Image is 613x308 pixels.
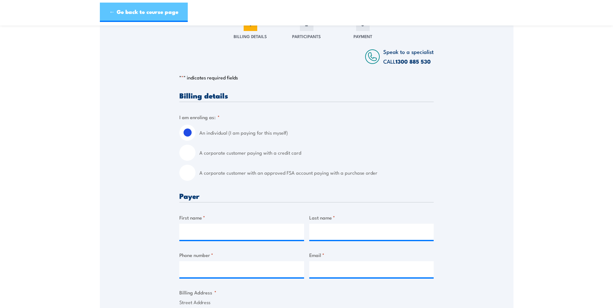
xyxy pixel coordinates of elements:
h3: Billing details [179,92,434,99]
legend: Billing Address [179,289,217,296]
h3: Payer [179,192,434,200]
label: A corporate customer paying with a credit card [199,145,434,161]
label: Last name [309,214,434,221]
legend: I am enroling as: [179,113,220,121]
label: Email [309,251,434,259]
label: An individual (I am paying for this myself) [199,125,434,141]
label: Street Address [179,299,434,306]
span: Speak to a specialist CALL [383,47,434,65]
a: 1300 885 530 [396,57,431,66]
p: " " indicates required fields [179,74,434,81]
a: ← Go back to course page [100,3,188,22]
label: First name [179,214,304,221]
span: Billing Details [234,33,267,39]
span: Payment [354,33,372,39]
label: Phone number [179,251,304,259]
span: Participants [292,33,321,39]
label: A corporate customer with an approved FSA account paying with a purchase order [199,165,434,181]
